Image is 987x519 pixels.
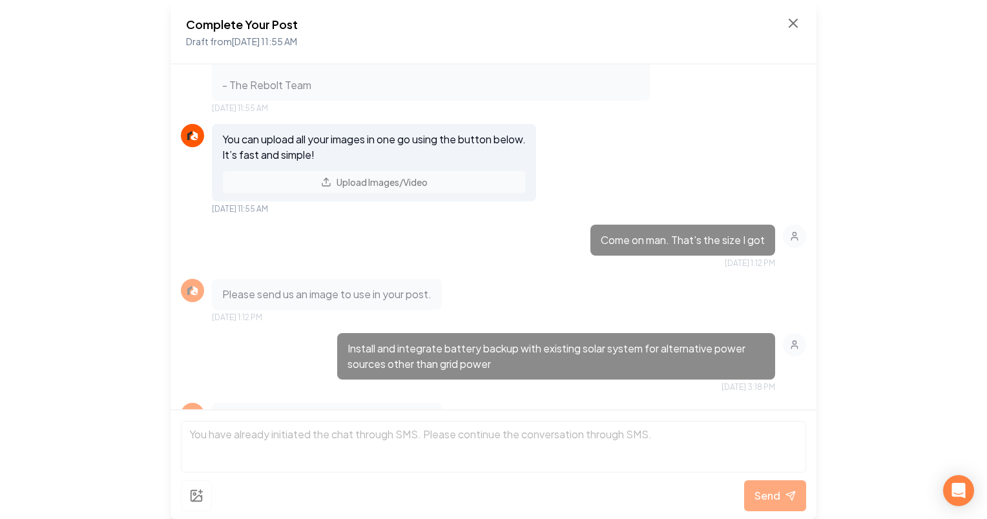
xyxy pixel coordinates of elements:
h2: Complete Your Post [186,15,298,34]
img: Rebolt Logo [185,283,200,298]
span: Draft from [DATE] 11:55 AM [186,36,297,47]
span: [DATE] 11:55 AM [212,204,268,214]
p: Please send us an image to use in your post. [222,287,431,302]
span: [DATE] 1:12 PM [725,258,775,269]
img: Rebolt Logo [185,128,200,143]
p: You can upload all your images in one go using the button below. It’s fast and simple! [222,132,526,163]
span: [DATE] 11:55 AM [212,103,268,114]
p: Come on man. That's the size I got [601,232,765,248]
p: Install and integrate battery backup with existing solar system for alternative power sources oth... [348,341,765,372]
img: Rebolt Logo [185,407,200,422]
span: [DATE] 3:18 PM [722,382,775,392]
span: [DATE] 1:12 PM [212,312,262,323]
div: Open Intercom Messenger [943,475,974,506]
